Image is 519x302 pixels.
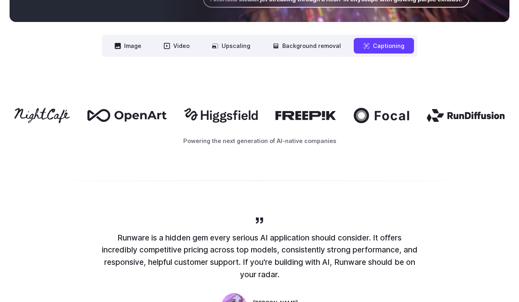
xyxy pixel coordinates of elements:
[202,38,260,54] button: Upscaling
[100,232,419,281] p: Runware is a hidden gem every serious AI application should consider. It offers incredibly compet...
[105,38,151,54] button: Image
[154,38,199,54] button: Video
[354,38,414,54] button: Captioning
[263,38,351,54] button: Background removal
[10,136,509,145] p: Powering the next generation of AI-native companies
